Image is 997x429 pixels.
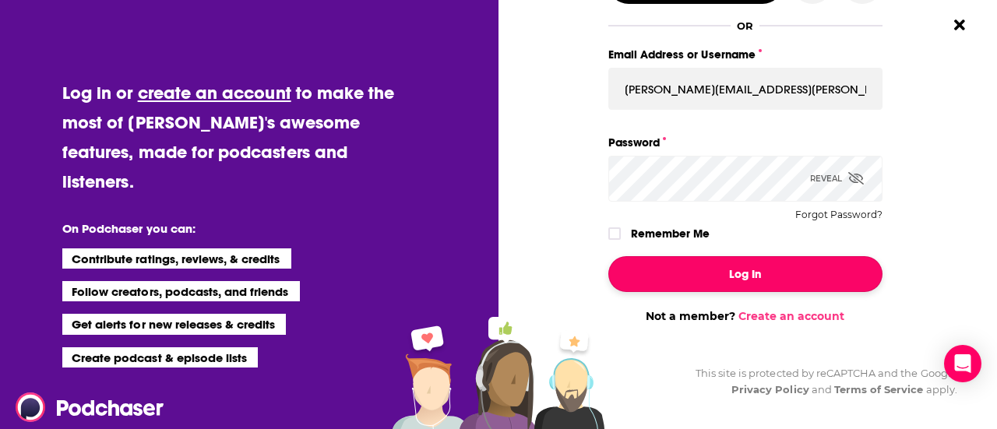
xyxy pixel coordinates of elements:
[62,221,374,236] li: On Podchaser you can:
[608,309,883,323] div: Not a member?
[608,256,883,292] button: Log In
[16,392,165,422] img: Podchaser - Follow, Share and Rate Podcasts
[608,132,883,153] label: Password
[62,314,286,334] li: Get alerts for new releases & credits
[16,392,153,422] a: Podchaser - Follow, Share and Rate Podcasts
[945,10,974,40] button: Close Button
[738,309,844,323] a: Create an account
[683,365,957,398] div: This site is protected by reCAPTCHA and the Google and apply.
[62,248,291,269] li: Contribute ratings, reviews, & credits
[795,209,883,220] button: Forgot Password?
[810,156,864,201] div: Reveal
[731,383,809,396] a: Privacy Policy
[608,68,883,110] input: Email Address or Username
[834,383,924,396] a: Terms of Service
[138,82,291,104] a: create an account
[631,223,710,244] label: Remember Me
[944,345,981,382] div: Open Intercom Messenger
[62,347,258,367] li: Create podcast & episode lists
[737,19,753,32] div: OR
[62,281,300,301] li: Follow creators, podcasts, and friends
[608,44,883,65] label: Email Address or Username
